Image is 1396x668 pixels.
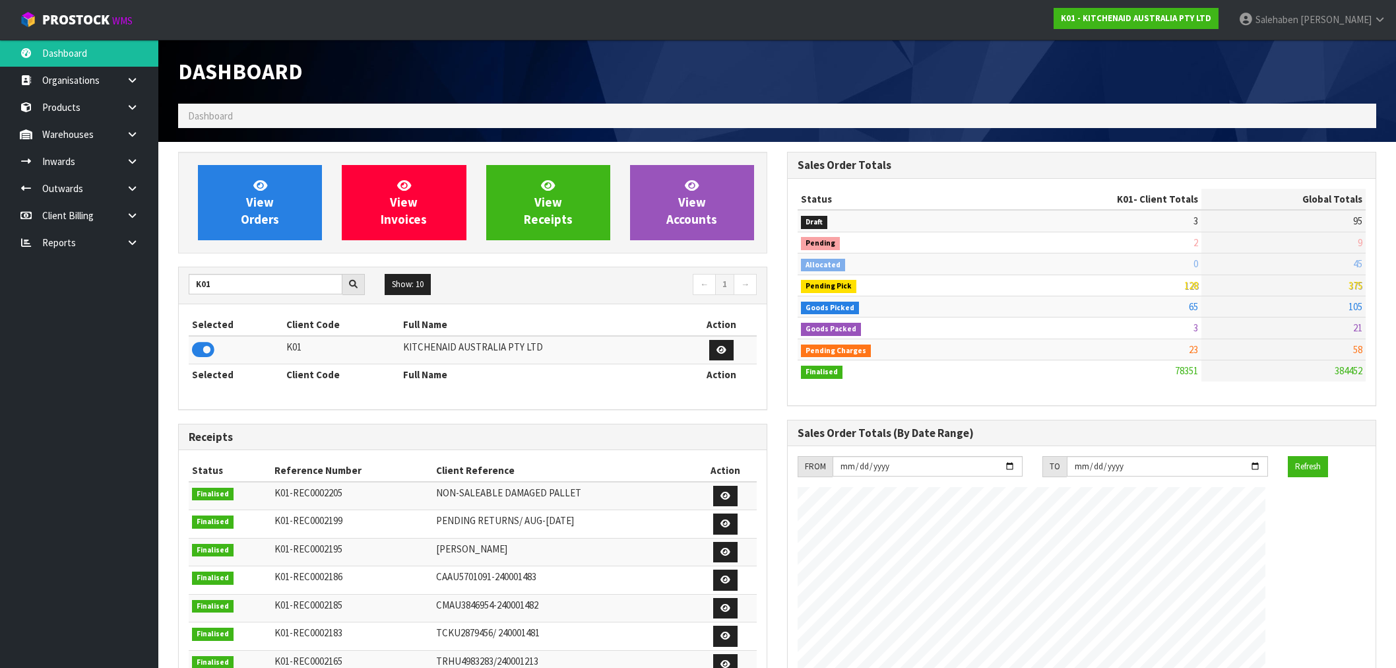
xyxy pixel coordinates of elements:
[1061,13,1211,24] strong: K01 - KITCHENAID AUSTRALIA PTY LTD
[381,178,427,227] span: View Invoices
[798,189,986,210] th: Status
[1184,279,1198,292] span: 128
[20,11,36,28] img: cube-alt.png
[436,599,538,611] span: CMAU3846954-240001482
[436,570,536,583] span: CAAU5701091-240001483
[189,314,283,335] th: Selected
[436,514,574,527] span: PENDING RETURNS/ AUG-[DATE]
[1042,456,1067,477] div: TO
[1175,364,1198,377] span: 78351
[192,516,234,529] span: Finalised
[686,364,757,385] th: Action
[1353,321,1362,334] span: 21
[271,460,433,481] th: Reference Number
[1353,215,1362,227] span: 95
[486,165,610,240] a: ViewReceipts
[274,599,342,611] span: K01-REC0002185
[801,259,845,272] span: Allocated
[112,15,133,27] small: WMS
[274,486,342,499] span: K01-REC0002205
[734,274,757,295] a: →
[715,274,734,295] a: 1
[524,178,573,227] span: View Receipts
[798,159,1366,172] h3: Sales Order Totals
[630,165,754,240] a: ViewAccounts
[1193,215,1198,227] span: 3
[400,336,685,364] td: KITCHENAID AUSTRALIA PTY LTD
[1353,257,1362,270] span: 45
[1117,193,1133,205] span: K01
[694,460,757,481] th: Action
[1201,189,1366,210] th: Global Totals
[801,216,827,229] span: Draft
[1189,300,1198,313] span: 65
[189,274,342,294] input: Search clients
[241,178,279,227] span: View Orders
[274,655,342,667] span: K01-REC0002165
[188,110,233,122] span: Dashboard
[1193,236,1198,249] span: 2
[693,274,716,295] a: ←
[178,57,303,85] span: Dashboard
[192,488,234,501] span: Finalised
[1288,456,1328,477] button: Refresh
[189,431,757,444] h3: Receipts
[986,189,1202,210] th: - Client Totals
[1335,364,1362,377] span: 384452
[1193,321,1198,334] span: 3
[1255,13,1298,26] span: Salehaben
[283,314,400,335] th: Client Code
[436,655,538,667] span: TRHU4983283/240001213
[801,323,861,336] span: Goods Packed
[1348,279,1362,292] span: 375
[686,314,757,335] th: Action
[189,460,271,481] th: Status
[1189,343,1198,356] span: 23
[436,543,507,555] span: [PERSON_NAME]
[436,626,540,639] span: TCKU2879456/ 240001481
[1193,257,1198,270] span: 0
[42,11,110,28] span: ProStock
[801,280,856,293] span: Pending Pick
[1300,13,1372,26] span: [PERSON_NAME]
[801,237,840,250] span: Pending
[274,626,342,639] span: K01-REC0002183
[433,460,694,481] th: Client Reference
[192,600,234,613] span: Finalised
[666,178,717,227] span: View Accounts
[1054,8,1219,29] a: K01 - KITCHENAID AUSTRALIA PTY LTD
[274,514,342,527] span: K01-REC0002199
[801,345,871,358] span: Pending Charges
[192,628,234,641] span: Finalised
[385,274,431,295] button: Show: 10
[274,570,342,583] span: K01-REC0002186
[436,486,581,499] span: NON-SALEABLE DAMAGED PALLET
[342,165,466,240] a: ViewInvoices
[283,336,400,364] td: K01
[274,543,342,555] span: K01-REC0002195
[1353,343,1362,356] span: 58
[400,314,685,335] th: Full Name
[801,366,842,379] span: Finalised
[400,364,685,385] th: Full Name
[482,274,757,297] nav: Page navigation
[798,456,833,477] div: FROM
[192,572,234,585] span: Finalised
[798,427,1366,440] h3: Sales Order Totals (By Date Range)
[801,302,859,315] span: Goods Picked
[283,364,400,385] th: Client Code
[198,165,322,240] a: ViewOrders
[189,364,283,385] th: Selected
[1348,300,1362,313] span: 105
[1358,236,1362,249] span: 9
[192,544,234,557] span: Finalised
